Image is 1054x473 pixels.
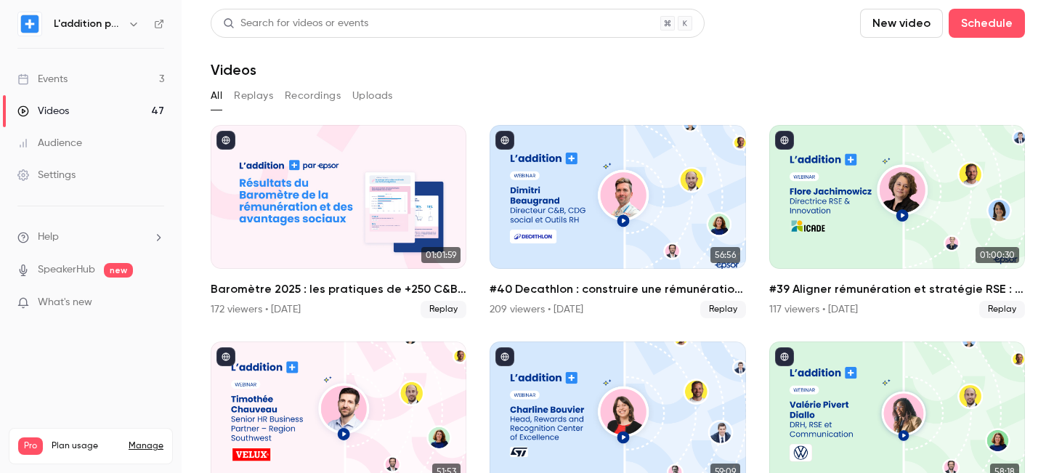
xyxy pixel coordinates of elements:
button: Replays [234,84,273,108]
button: New video [860,9,943,38]
span: 01:00:30 [976,247,1019,263]
a: 01:01:59Baromètre 2025 : les pratiques de +250 C&B qui font la différence172 viewers • [DATE]Replay [211,125,466,318]
span: 56:56 [710,247,740,263]
li: #40 Decathlon : construire une rémunération engagée et équitable [490,125,745,318]
span: new [104,263,133,278]
button: Uploads [352,84,393,108]
div: Videos [17,104,69,118]
img: L'addition par Epsor [18,12,41,36]
div: 172 viewers • [DATE] [211,302,301,317]
span: What's new [38,295,92,310]
button: published [495,347,514,366]
span: Replay [979,301,1025,318]
button: published [216,131,235,150]
span: Pro [18,437,43,455]
li: Baromètre 2025 : les pratiques de +250 C&B qui font la différence [211,125,466,318]
h2: #39 Aligner rémunération et stratégie RSE : le pari d'ICADE [769,280,1025,298]
a: 01:00:30#39 Aligner rémunération et stratégie RSE : le pari d'ICADE117 viewers • [DATE]Replay [769,125,1025,318]
a: Manage [129,440,163,452]
div: Events [17,72,68,86]
button: Schedule [949,9,1025,38]
button: All [211,84,222,108]
div: Audience [17,136,82,150]
button: published [495,131,514,150]
h2: Baromètre 2025 : les pratiques de +250 C&B qui font la différence [211,280,466,298]
h1: Videos [211,61,256,78]
span: 01:01:59 [421,247,461,263]
span: Replay [421,301,466,318]
div: Settings [17,168,76,182]
div: Search for videos or events [223,16,368,31]
span: Help [38,230,59,245]
a: SpeakerHub [38,262,95,278]
h6: L'addition par Epsor [54,17,122,31]
button: published [775,131,794,150]
div: 117 viewers • [DATE] [769,302,858,317]
h2: #40 Decathlon : construire une rémunération engagée et équitable [490,280,745,298]
section: Videos [211,9,1025,464]
button: published [216,347,235,366]
li: #39 Aligner rémunération et stratégie RSE : le pari d'ICADE [769,125,1025,318]
button: Recordings [285,84,341,108]
a: 56:56#40 Decathlon : construire une rémunération engagée et équitable209 viewers • [DATE]Replay [490,125,745,318]
button: published [775,347,794,366]
li: help-dropdown-opener [17,230,164,245]
span: Plan usage [52,440,120,452]
span: Replay [700,301,746,318]
div: 209 viewers • [DATE] [490,302,583,317]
